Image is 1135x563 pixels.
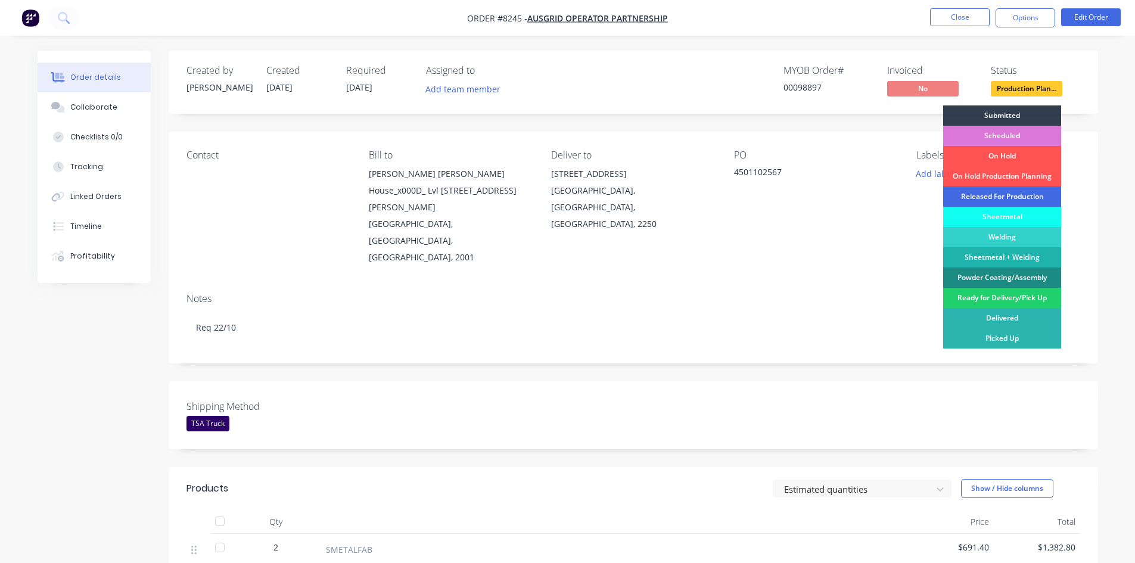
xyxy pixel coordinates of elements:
button: Tracking [38,152,151,182]
button: Show / Hide columns [961,479,1053,498]
div: MYOB Order # [783,65,873,76]
div: Price [907,510,994,534]
div: Collaborate [70,102,117,113]
div: Notes [186,293,1080,304]
span: [DATE] [266,82,293,93]
span: $1,382.80 [999,541,1075,553]
div: On Hold Production Planning [943,166,1061,186]
div: Tracking [70,161,103,172]
div: Powder Coating/Assembly [943,267,1061,288]
div: Timeline [70,221,102,232]
div: Products [186,481,228,496]
div: Required [346,65,412,76]
div: [STREET_ADDRESS][GEOGRAPHIC_DATA], [GEOGRAPHIC_DATA], [GEOGRAPHIC_DATA], 2250 [551,166,714,232]
div: Invoiced [887,65,977,76]
div: Released For Production [943,186,1061,207]
span: No [887,81,959,96]
div: Status [991,65,1080,76]
span: Order #8245 - [467,13,527,24]
div: Profitability [70,251,115,262]
div: [PERSON_NAME] [186,81,252,94]
div: Delivered [943,308,1061,328]
button: Edit Order [1061,8,1121,26]
div: Sheetmetal + Welding [943,247,1061,267]
button: Checklists 0/0 [38,122,151,152]
div: 00098897 [783,81,873,94]
div: Sheetmetal [943,207,1061,227]
div: Total [994,510,1080,534]
button: Order details [38,63,151,92]
span: [DATE] [346,82,372,93]
span: SMETALFAB [326,543,372,556]
button: Close [930,8,990,26]
div: [GEOGRAPHIC_DATA], [GEOGRAPHIC_DATA], [GEOGRAPHIC_DATA], 2250 [551,182,714,232]
button: Add labels [910,166,965,182]
div: Order details [70,72,121,83]
div: Scheduled [943,126,1061,146]
div: Qty [240,510,312,534]
div: Created [266,65,332,76]
div: Welding [943,227,1061,247]
div: Contact [186,150,350,161]
button: Collaborate [38,92,151,122]
div: TSA Truck [186,416,229,431]
span: $691.40 [912,541,989,553]
div: Bill to [369,150,532,161]
div: On Hold [943,146,1061,166]
div: Linked Orders [70,191,122,202]
span: 2 [273,541,278,553]
div: [PERSON_NAME] [PERSON_NAME] House_x000D_ Lvl [STREET_ADDRESS][PERSON_NAME] [369,166,532,216]
div: [PERSON_NAME] [PERSON_NAME] House_x000D_ Lvl [STREET_ADDRESS][PERSON_NAME][GEOGRAPHIC_DATA], [GEO... [369,166,532,266]
button: Production Plan... [991,81,1062,99]
div: Req 22/10 [186,309,1080,346]
div: 4501102567 [734,166,883,182]
a: Ausgrid Operator Partnership [527,13,668,24]
button: Add team member [419,81,506,97]
button: Timeline [38,211,151,241]
button: Options [996,8,1055,27]
div: Labels [916,150,1080,161]
div: [STREET_ADDRESS] [551,166,714,182]
button: Linked Orders [38,182,151,211]
div: Ready for Delivery/Pick Up [943,288,1061,308]
div: Picked Up [943,328,1061,349]
button: Profitability [38,241,151,271]
div: [GEOGRAPHIC_DATA], [GEOGRAPHIC_DATA], [GEOGRAPHIC_DATA], 2001 [369,216,532,266]
div: Created by [186,65,252,76]
div: Assigned to [426,65,545,76]
div: Deliver to [551,150,714,161]
div: Checklists 0/0 [70,132,123,142]
label: Shipping Method [186,399,335,413]
img: Factory [21,9,39,27]
span: Production Plan... [991,81,1062,96]
div: PO [734,150,897,161]
div: Submitted [943,105,1061,126]
button: Add team member [426,81,507,97]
